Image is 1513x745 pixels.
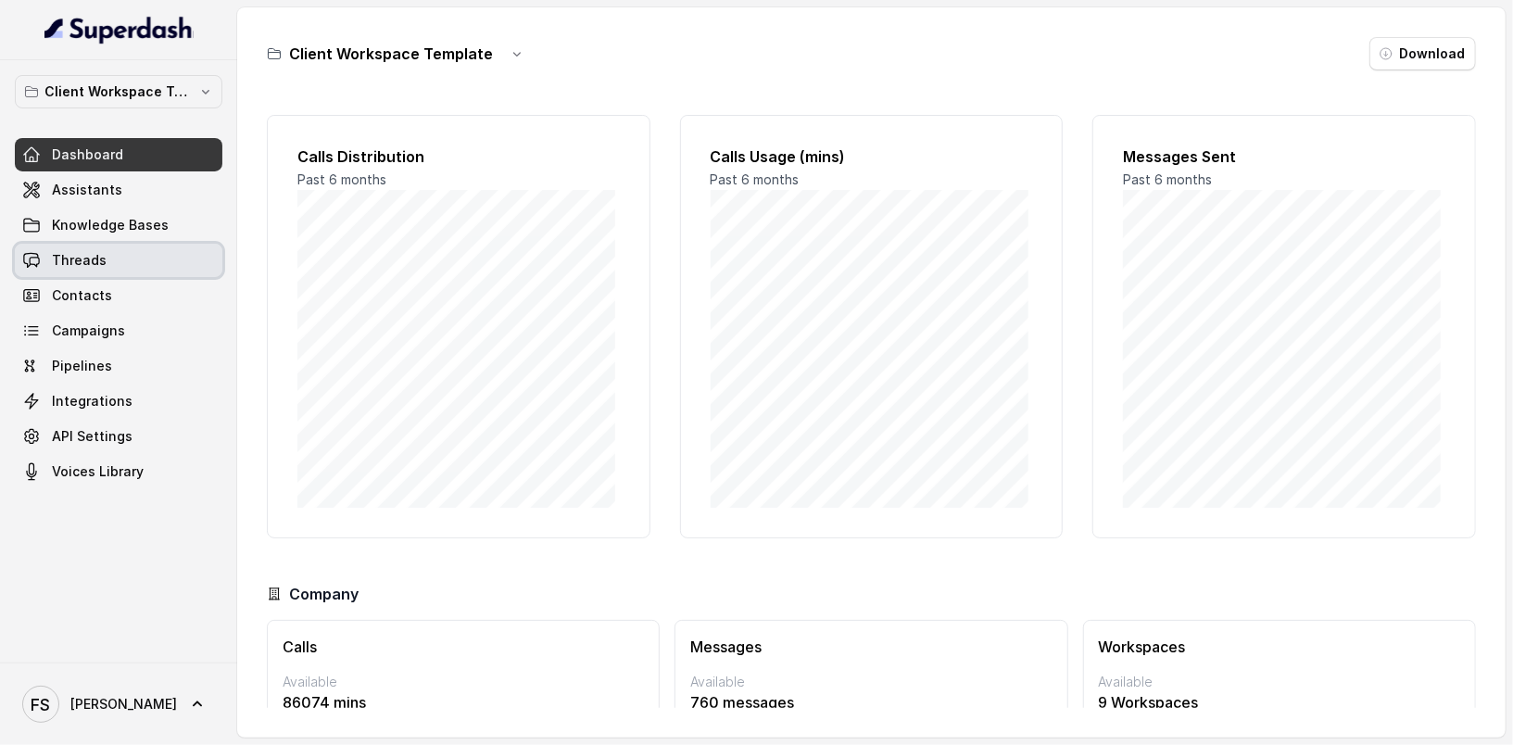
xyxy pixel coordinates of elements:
[15,244,222,277] a: Threads
[283,636,644,658] h3: Calls
[297,171,386,187] span: Past 6 months
[52,286,112,305] span: Contacts
[15,420,222,453] a: API Settings
[1099,673,1460,691] p: Available
[32,695,51,714] text: FS
[690,636,1052,658] h3: Messages
[44,15,194,44] img: light.svg
[15,455,222,488] a: Voices Library
[283,691,644,713] p: 86074 mins
[70,695,177,713] span: [PERSON_NAME]
[15,678,222,730] a: [PERSON_NAME]
[15,314,222,347] a: Campaigns
[711,145,1033,168] h2: Calls Usage (mins)
[283,673,644,691] p: Available
[52,392,132,410] span: Integrations
[52,462,144,481] span: Voices Library
[15,173,222,207] a: Assistants
[52,145,123,164] span: Dashboard
[289,583,359,605] h3: Company
[15,279,222,312] a: Contacts
[1369,37,1476,70] button: Download
[15,385,222,418] a: Integrations
[52,251,107,270] span: Threads
[1123,145,1445,168] h2: Messages Sent
[52,357,112,375] span: Pipelines
[297,145,620,168] h2: Calls Distribution
[15,138,222,171] a: Dashboard
[1099,691,1460,713] p: 9 Workspaces
[711,171,800,187] span: Past 6 months
[52,427,132,446] span: API Settings
[52,181,122,199] span: Assistants
[15,208,222,242] a: Knowledge Bases
[690,673,1052,691] p: Available
[15,349,222,383] a: Pipelines
[289,43,493,65] h3: Client Workspace Template
[1123,171,1212,187] span: Past 6 months
[52,216,169,234] span: Knowledge Bases
[52,322,125,340] span: Campaigns
[690,691,1052,713] p: 760 messages
[44,81,193,103] p: Client Workspace Template
[15,75,222,108] button: Client Workspace Template
[1099,636,1460,658] h3: Workspaces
